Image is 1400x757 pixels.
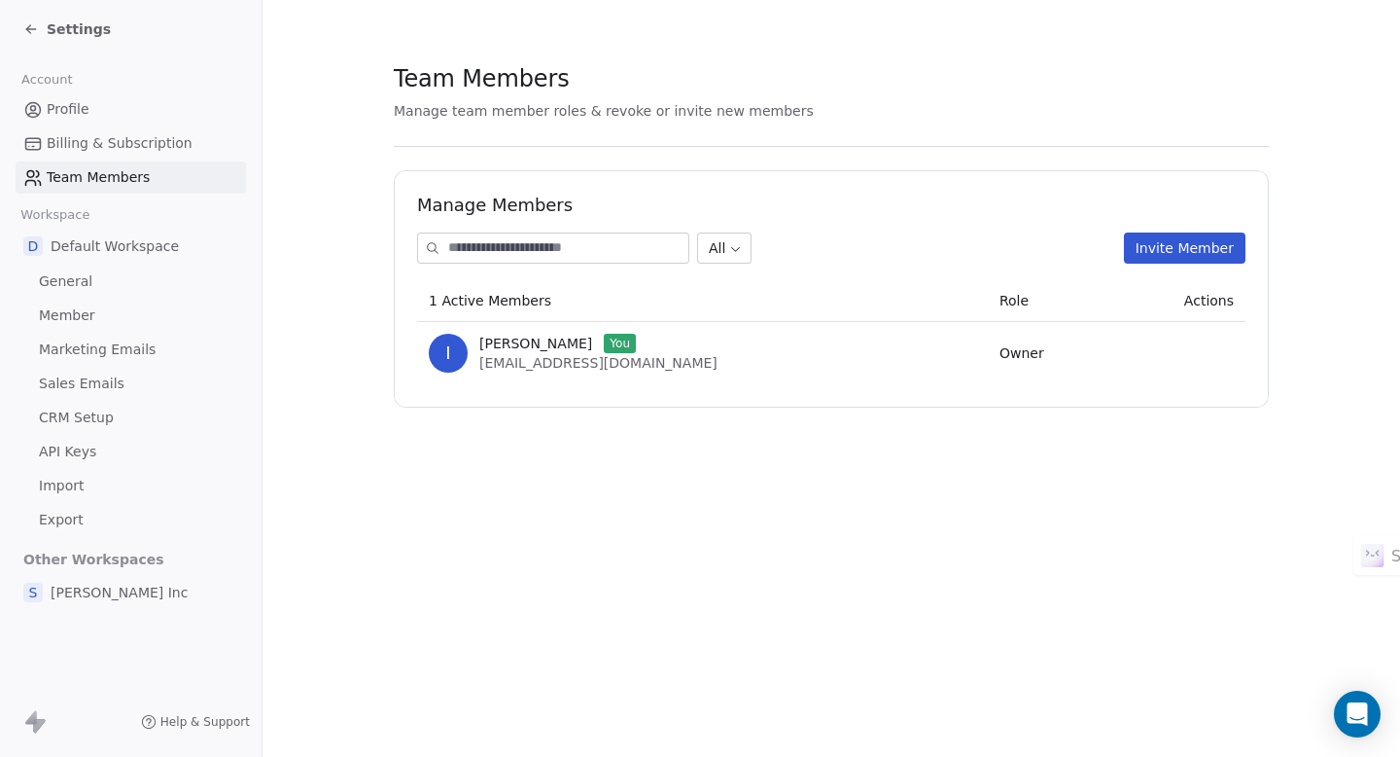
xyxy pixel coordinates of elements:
[16,300,246,332] a: Member
[429,293,551,308] span: 1 Active Members
[16,436,246,468] a: API Keys
[16,162,246,194] a: Team Members
[39,374,124,394] span: Sales Emails
[39,271,92,292] span: General
[47,133,192,154] span: Billing & Subscription
[16,266,246,298] a: General
[51,236,179,256] span: Default Workspace
[39,442,96,462] span: API Keys
[23,583,43,602] span: S
[39,340,156,360] span: Marketing Emails
[16,504,246,536] a: Export
[999,345,1044,361] span: Owner
[23,236,43,256] span: D
[39,306,95,326] span: Member
[1124,233,1245,264] button: Invite Member
[16,544,172,575] span: Other Workspaces
[604,334,636,353] span: You
[429,334,468,373] span: I
[394,103,814,119] span: Manage team member roles & revoke or invite new members
[417,194,1245,217] h1: Manage Members
[51,583,188,602] span: [PERSON_NAME] Inc
[1334,691,1381,738] div: Open Intercom Messenger
[16,93,246,126] a: Profile
[47,99,89,120] span: Profile
[47,167,150,188] span: Team Members
[16,402,246,434] a: CRM Setup
[16,127,246,160] a: Billing & Subscription
[16,334,246,366] a: Marketing Emails
[999,293,1029,308] span: Role
[479,355,717,371] span: [EMAIL_ADDRESS][DOMAIN_NAME]
[16,470,246,502] a: Import
[47,19,111,39] span: Settings
[141,714,250,730] a: Help & Support
[1184,293,1234,308] span: Actions
[39,476,84,496] span: Import
[160,714,250,730] span: Help & Support
[479,334,592,353] span: [PERSON_NAME]
[39,510,84,530] span: Export
[13,200,98,230] span: Workspace
[39,408,114,428] span: CRM Setup
[23,19,111,39] a: Settings
[394,64,570,93] span: Team Members
[13,65,81,94] span: Account
[16,368,246,400] a: Sales Emails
